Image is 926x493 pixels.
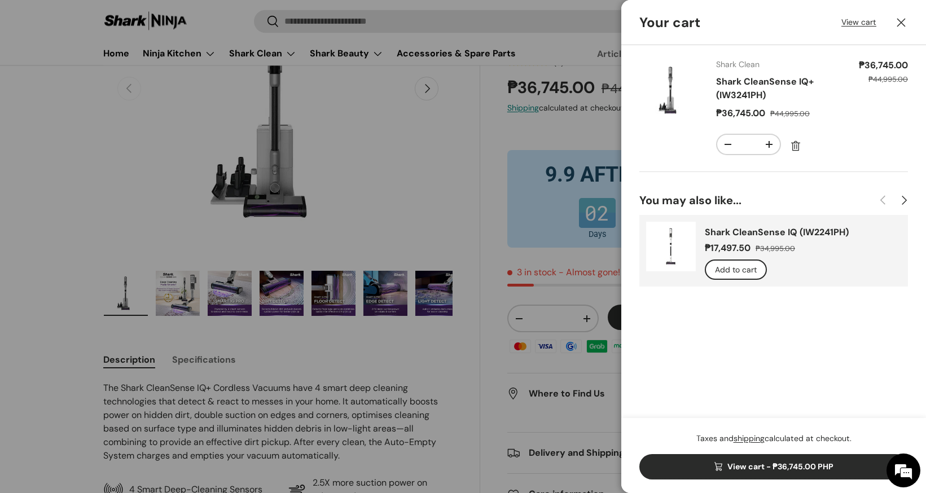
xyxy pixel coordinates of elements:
[739,135,758,154] input: Quantity
[770,109,810,118] s: ₱44,995.00
[716,76,814,101] a: Shark CleanSense IQ+ (IW3241PH)
[696,433,852,443] small: Taxes and calculated at checkout.
[65,142,156,256] span: We're online!
[785,136,806,156] a: Remove
[59,63,190,78] div: Chat with us now
[639,454,908,479] a: View cart - ₱36,745.00 PHP
[6,308,215,347] textarea: Type your message and hit 'Enter'
[841,16,876,28] a: View cart
[639,59,703,122] img: shark-cleansense-auto-empty-dock-iw3241ae-full-view-sharkninja-philippines
[716,107,768,119] dd: ₱36,745.00
[705,226,849,238] a: Shark CleanSense IQ (IW2241PH)
[859,59,908,72] dd: ₱36,745.00
[734,433,765,443] a: shipping
[716,59,845,71] div: Shark Clean
[705,259,767,280] button: Add to cart
[639,192,873,208] h2: You may also like...
[868,74,908,84] s: ₱44,995.00
[639,14,700,31] h2: Your cart
[185,6,212,33] div: Minimize live chat window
